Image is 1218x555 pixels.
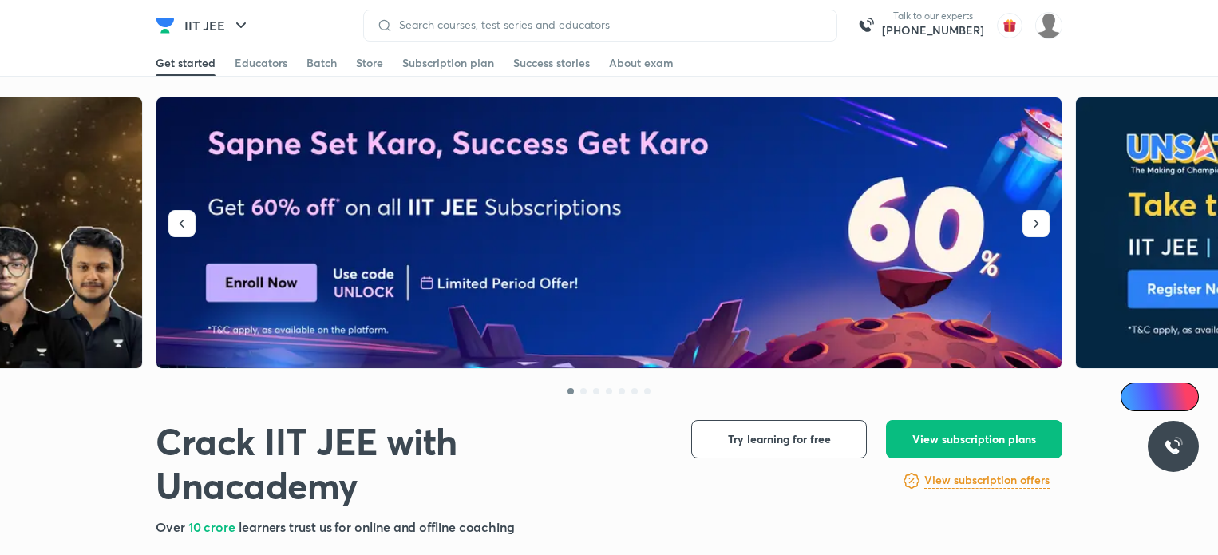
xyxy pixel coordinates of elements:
[513,50,590,76] a: Success stories
[156,50,216,76] a: Get started
[886,420,1062,458] button: View subscription plans
[175,10,260,42] button: IIT JEE
[239,518,515,535] span: learners trust us for online and offline coaching
[306,50,337,76] a: Batch
[513,55,590,71] div: Success stories
[924,471,1050,490] a: View subscription offers
[156,420,666,508] h1: Crack IIT JEE with Unacademy
[356,50,383,76] a: Store
[306,55,337,71] div: Batch
[1130,390,1143,403] img: Icon
[691,420,867,458] button: Try learning for free
[156,55,216,71] div: Get started
[609,50,674,76] a: About exam
[156,16,175,35] img: Company Logo
[235,55,287,71] div: Educators
[356,55,383,71] div: Store
[728,431,831,447] span: Try learning for free
[850,10,882,42] img: call-us
[1035,12,1062,39] img: Ritam Pramanik
[402,55,494,71] div: Subscription plan
[1121,383,1199,411] a: Ai Doubts
[1164,437,1183,456] img: ttu
[924,472,1050,489] h6: View subscription offers
[393,18,824,31] input: Search courses, test series and educators
[882,10,984,22] p: Talk to our experts
[1147,390,1189,403] span: Ai Doubts
[882,22,984,38] a: [PHONE_NUMBER]
[188,518,239,535] span: 10 crore
[997,13,1022,38] img: avatar
[609,55,674,71] div: About exam
[235,50,287,76] a: Educators
[402,50,494,76] a: Subscription plan
[912,431,1036,447] span: View subscription plans
[156,518,188,535] span: Over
